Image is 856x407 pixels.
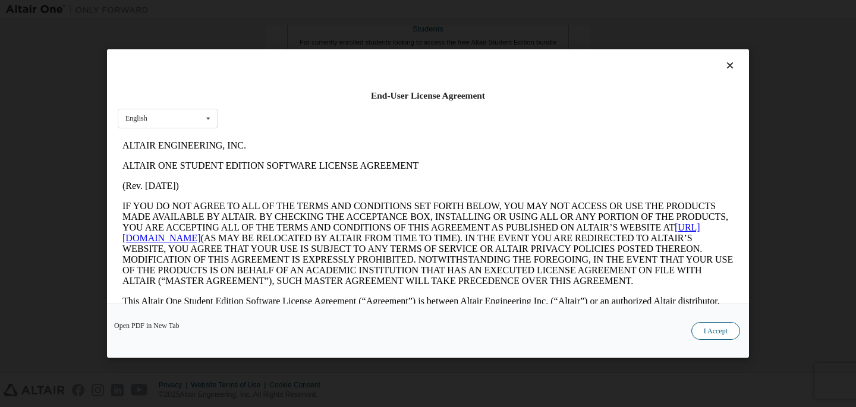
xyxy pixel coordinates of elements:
[5,87,583,108] a: [URL][DOMAIN_NAME]
[5,160,616,203] p: This Altair One Student Edition Software License Agreement (“Agreement”) is between Altair Engine...
[5,65,616,151] p: IF YOU DO NOT AGREE TO ALL OF THE TERMS AND CONDITIONS SET FORTH BELOW, YOU MAY NOT ACCESS OR USE...
[125,115,147,122] div: English
[5,45,616,56] p: (Rev. [DATE])
[5,5,616,15] p: ALTAIR ENGINEERING, INC.
[5,25,616,36] p: ALTAIR ONE STUDENT EDITION SOFTWARE LICENSE AGREEMENT
[118,90,738,102] div: End-User License Agreement
[114,322,180,329] a: Open PDF in New Tab
[691,322,740,340] button: I Accept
